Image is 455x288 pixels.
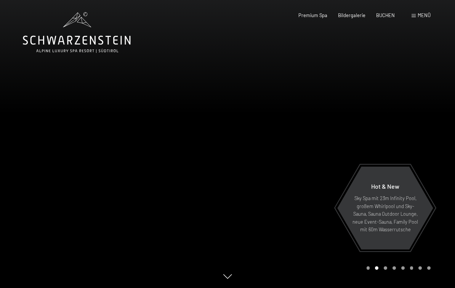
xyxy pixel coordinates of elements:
[375,266,378,270] div: Carousel Page 2 (Current Slide)
[367,266,370,270] div: Carousel Page 1
[376,12,395,18] a: BUCHEN
[371,183,399,190] span: Hot & New
[418,12,431,18] span: Menü
[298,12,327,18] a: Premium Spa
[352,194,418,233] p: Sky Spa mit 23m Infinity Pool, großem Whirlpool und Sky-Sauna, Sauna Outdoor Lounge, neue Event-S...
[338,12,365,18] a: Bildergalerie
[393,266,396,270] div: Carousel Page 4
[418,266,422,270] div: Carousel Page 7
[427,266,431,270] div: Carousel Page 8
[364,266,431,270] div: Carousel Pagination
[401,266,405,270] div: Carousel Page 5
[384,266,387,270] div: Carousel Page 3
[410,266,413,270] div: Carousel Page 6
[337,166,434,250] a: Hot & New Sky Spa mit 23m Infinity Pool, großem Whirlpool und Sky-Sauna, Sauna Outdoor Lounge, ne...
